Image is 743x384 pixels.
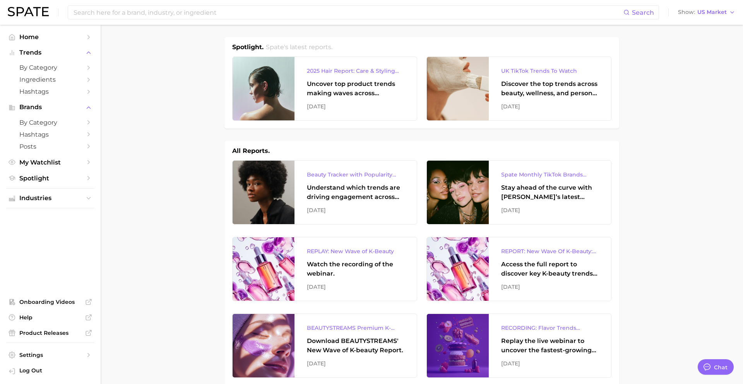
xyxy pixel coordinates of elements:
a: Product Releases [6,327,94,339]
a: UK TikTok Trends To WatchDiscover the top trends across beauty, wellness, and personal care on Ti... [426,57,611,121]
span: Posts [19,143,81,150]
a: Settings [6,349,94,361]
div: Access the full report to discover key K-beauty trends influencing [DATE] beauty market [501,260,599,278]
div: Download BEAUTYSTREAMS' New Wave of K-beauty Report. [307,336,404,355]
a: REPORT: New Wave Of K-Beauty: [GEOGRAPHIC_DATA]’s Trending Innovations In Skincare & Color Cosmet... [426,237,611,301]
div: Stay ahead of the curve with [PERSON_NAME]’s latest monthly tracker, spotlighting the fastest-gro... [501,183,599,202]
button: ShowUS Market [676,7,737,17]
a: by Category [6,62,94,74]
span: Settings [19,351,81,358]
div: Watch the recording of the webinar. [307,260,404,278]
div: REPLAY: New Wave of K-Beauty [307,247,404,256]
span: Log Out [19,367,88,374]
span: Show [678,10,695,14]
div: Uncover top product trends making waves across platforms — along with key insights into benefits,... [307,79,404,98]
div: UK TikTok Trends To Watch [501,66,599,75]
h2: Spate's latest reports. [266,43,332,52]
span: Hashtags [19,88,81,95]
a: Onboarding Videos [6,296,94,308]
div: BEAUTYSTREAMS Premium K-beauty Trends Report [307,323,404,333]
div: Discover the top trends across beauty, wellness, and personal care on TikTok [GEOGRAPHIC_DATA]. [501,79,599,98]
a: Posts [6,141,94,153]
button: Brands [6,101,94,113]
span: by Category [19,119,81,126]
span: Home [19,33,81,41]
a: BEAUTYSTREAMS Premium K-beauty Trends ReportDownload BEAUTYSTREAMS' New Wave of K-beauty Report.[... [232,314,417,378]
a: Help [6,312,94,323]
input: Search here for a brand, industry, or ingredient [73,6,623,19]
a: Spate Monthly TikTok Brands TrackerStay ahead of the curve with [PERSON_NAME]’s latest monthly tr... [426,160,611,225]
div: Replay the live webinar to uncover the fastest-growing flavor trends and what they signal about e... [501,336,599,355]
a: My Watchlist [6,156,94,168]
a: Home [6,31,94,43]
a: 2025 Hair Report: Care & Styling ProductsUncover top product trends making waves across platforms... [232,57,417,121]
a: Spotlight [6,172,94,184]
div: Spate Monthly TikTok Brands Tracker [501,170,599,179]
span: Spotlight [19,175,81,182]
span: US Market [697,10,727,14]
span: Ingredients [19,76,81,83]
span: Trends [19,49,81,56]
span: Product Releases [19,329,81,336]
div: Beauty Tracker with Popularity Index [307,170,404,179]
div: [DATE] [501,359,599,368]
div: [DATE] [307,359,404,368]
a: Log out. Currently logged in with e-mail mathilde@spate.nyc. [6,365,94,378]
a: Hashtags [6,129,94,141]
h1: Spotlight. [232,43,264,52]
div: REPORT: New Wave Of K-Beauty: [GEOGRAPHIC_DATA]’s Trending Innovations In Skincare & Color Cosmetics [501,247,599,256]
a: Hashtags [6,86,94,98]
span: My Watchlist [19,159,81,166]
div: [DATE] [307,102,404,111]
a: REPLAY: New Wave of K-BeautyWatch the recording of the webinar.[DATE] [232,237,417,301]
a: by Category [6,117,94,129]
div: [DATE] [307,206,404,215]
div: RECORDING: Flavor Trends Decoded - What's New & What's Next According to TikTok & Google [501,323,599,333]
div: 2025 Hair Report: Care & Styling Products [307,66,404,75]
span: Hashtags [19,131,81,138]
a: RECORDING: Flavor Trends Decoded - What's New & What's Next According to TikTok & GoogleReplay th... [426,314,611,378]
span: Industries [19,195,81,202]
div: [DATE] [307,282,404,291]
div: [DATE] [501,282,599,291]
button: Industries [6,192,94,204]
img: SPATE [8,7,49,16]
div: Understand which trends are driving engagement across platforms in the skin, hair, makeup, and fr... [307,183,404,202]
span: Onboarding Videos [19,298,81,305]
a: Beauty Tracker with Popularity IndexUnderstand which trends are driving engagement across platfor... [232,160,417,225]
span: Brands [19,104,81,111]
h1: All Reports. [232,146,270,156]
a: Ingredients [6,74,94,86]
div: [DATE] [501,102,599,111]
span: Help [19,314,81,321]
span: by Category [19,64,81,71]
span: Search [632,9,654,16]
div: [DATE] [501,206,599,215]
button: Trends [6,47,94,58]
